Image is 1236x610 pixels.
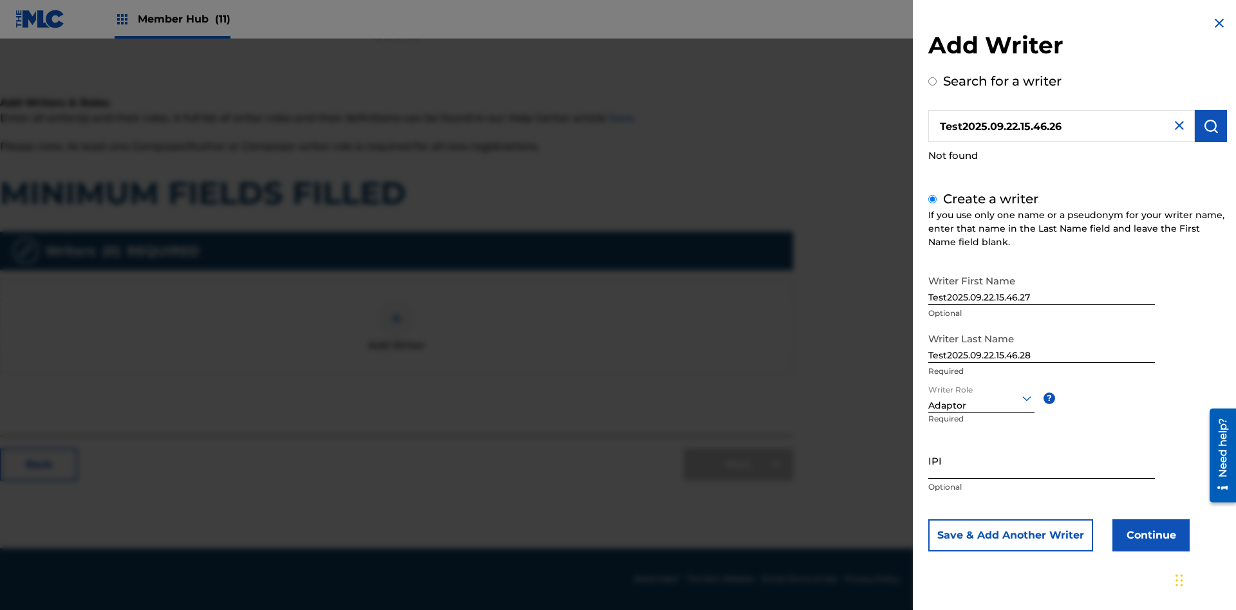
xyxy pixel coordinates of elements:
[928,142,1227,170] div: Not found
[138,12,230,26] span: Member Hub
[928,413,981,442] p: Required
[928,208,1227,249] div: If you use only one name or a pseudonym for your writer name, enter that name in the Last Name fi...
[1044,393,1055,404] span: ?
[1203,118,1219,134] img: Search Works
[928,308,1155,319] p: Optional
[115,12,130,27] img: Top Rightsholders
[928,110,1195,142] input: Search writer's name or IPI Number
[215,13,230,25] span: (11)
[943,191,1038,207] label: Create a writer
[928,481,1155,493] p: Optional
[943,73,1062,89] label: Search for a writer
[1172,548,1236,610] iframe: Chat Widget
[15,10,65,28] img: MLC Logo
[1112,519,1190,551] button: Continue
[928,519,1093,551] button: Save & Add Another Writer
[1175,561,1183,600] div: Drag
[928,31,1227,64] h2: Add Writer
[1200,403,1236,509] iframe: Resource Center
[928,365,1155,377] p: Required
[1172,118,1187,133] img: close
